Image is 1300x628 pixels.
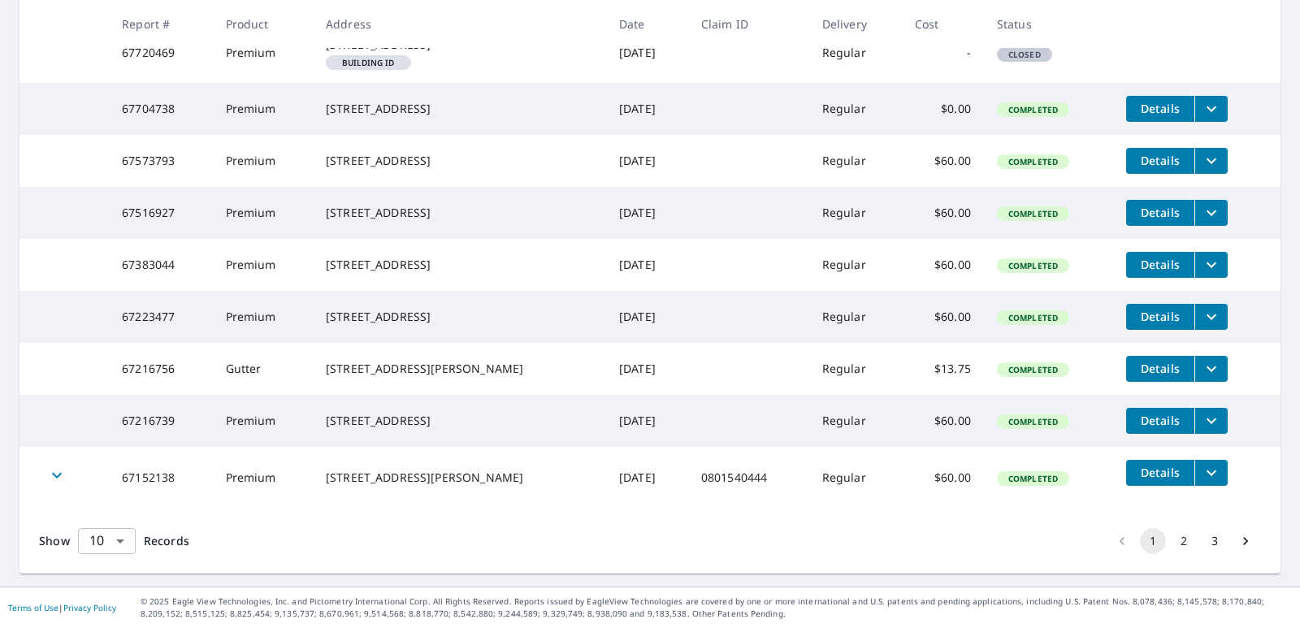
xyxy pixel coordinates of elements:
td: Regular [809,343,902,395]
td: Premium [213,291,313,343]
span: Show [39,533,70,548]
span: Details [1136,413,1185,428]
td: $13.75 [902,343,984,395]
td: [DATE] [606,291,688,343]
div: [STREET_ADDRESS] [326,153,593,169]
span: Details [1136,205,1185,220]
td: Premium [213,447,313,509]
span: Completed [999,473,1068,484]
td: Premium [213,135,313,187]
td: $60.00 [902,187,984,239]
button: filesDropdownBtn-67152138 [1194,460,1228,486]
td: 67516927 [109,187,212,239]
td: Regular [809,291,902,343]
button: filesDropdownBtn-67704738 [1194,96,1228,122]
td: 67383044 [109,239,212,291]
td: $60.00 [902,135,984,187]
td: [DATE] [606,239,688,291]
button: page 1 [1140,528,1166,554]
td: $60.00 [902,395,984,447]
td: Gutter [213,343,313,395]
td: Premium [213,187,313,239]
td: Regular [809,239,902,291]
button: Go to page 3 [1202,528,1228,554]
td: $60.00 [902,239,984,291]
span: Details [1136,101,1185,116]
button: detailsBtn-67704738 [1126,96,1194,122]
span: Details [1136,153,1185,168]
td: Premium [213,395,313,447]
td: 67216756 [109,343,212,395]
td: 67216739 [109,395,212,447]
button: filesDropdownBtn-67216756 [1194,356,1228,382]
td: $0.00 [902,83,984,135]
p: © 2025 Eagle View Technologies, Inc. and Pictometry International Corp. All Rights Reserved. Repo... [141,596,1292,620]
td: 67223477 [109,291,212,343]
td: [DATE] [606,447,688,509]
td: Regular [809,24,902,82]
td: 67573793 [109,135,212,187]
td: [DATE] [606,187,688,239]
button: Go to page 2 [1171,528,1197,554]
button: Go to next page [1233,528,1259,554]
td: [DATE] [606,83,688,135]
button: detailsBtn-67216756 [1126,356,1194,382]
td: 0801540444 [688,447,809,509]
div: 10 [78,518,136,564]
td: Regular [809,187,902,239]
td: Regular [809,83,902,135]
span: Records [144,533,189,548]
em: Building ID [342,58,395,67]
button: filesDropdownBtn-67223477 [1194,304,1228,330]
td: [DATE] [606,343,688,395]
td: 67704738 [109,83,212,135]
span: Details [1136,465,1185,480]
a: Terms of Use [8,602,58,613]
td: Premium [213,239,313,291]
nav: pagination navigation [1107,528,1261,554]
span: Completed [999,208,1068,219]
td: [DATE] [606,395,688,447]
td: [DATE] [606,135,688,187]
div: [STREET_ADDRESS] [326,309,593,325]
span: Details [1136,257,1185,272]
span: Details [1136,361,1185,376]
button: filesDropdownBtn-67573793 [1194,148,1228,174]
td: Regular [809,447,902,509]
div: [STREET_ADDRESS] [326,205,593,221]
button: filesDropdownBtn-67383044 [1194,252,1228,278]
td: 67152138 [109,447,212,509]
td: 67720469 [109,24,212,82]
div: [STREET_ADDRESS] [326,101,593,117]
button: detailsBtn-67216739 [1126,408,1194,434]
span: Details [1136,309,1185,324]
a: Privacy Policy [63,602,116,613]
button: filesDropdownBtn-67216739 [1194,408,1228,434]
button: filesDropdownBtn-67516927 [1194,200,1228,226]
button: detailsBtn-67223477 [1126,304,1194,330]
td: [DATE] [606,24,688,82]
span: Completed [999,104,1068,115]
td: $60.00 [902,447,984,509]
td: Regular [809,135,902,187]
button: detailsBtn-67516927 [1126,200,1194,226]
td: Regular [809,395,902,447]
td: - [902,24,984,82]
button: detailsBtn-67383044 [1126,252,1194,278]
div: [STREET_ADDRESS][PERSON_NAME] [326,361,593,377]
td: Premium [213,24,313,82]
div: [STREET_ADDRESS] [326,413,593,429]
span: Completed [999,156,1068,167]
p: | [8,603,116,613]
td: Premium [213,83,313,135]
span: Completed [999,260,1068,271]
span: Completed [999,416,1068,427]
button: detailsBtn-67573793 [1126,148,1194,174]
span: Completed [999,312,1068,323]
td: $60.00 [902,291,984,343]
button: detailsBtn-67152138 [1126,460,1194,486]
div: [STREET_ADDRESS][PERSON_NAME] [326,470,593,486]
span: Completed [999,364,1068,375]
div: Show 10 records [78,528,136,554]
div: [STREET_ADDRESS] [326,257,593,273]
